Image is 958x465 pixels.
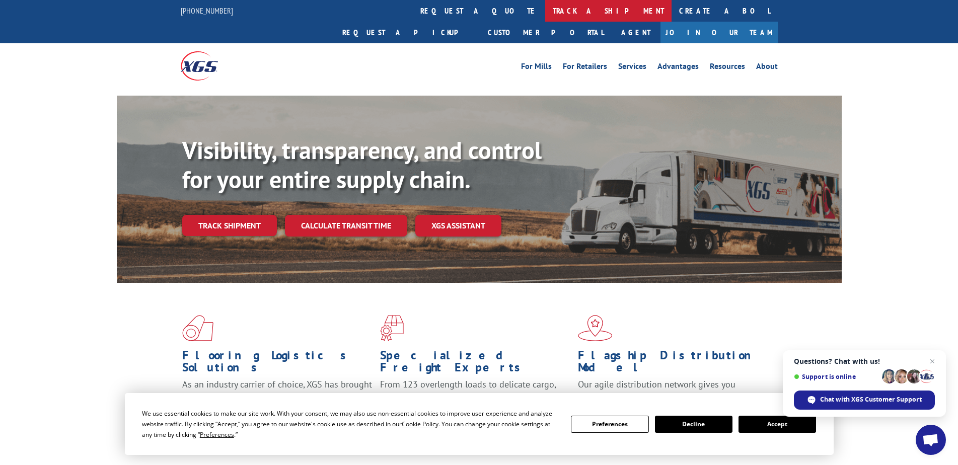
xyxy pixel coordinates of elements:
span: Preferences [200,430,234,439]
a: Services [618,62,646,73]
a: Agent [611,22,660,43]
a: Advantages [657,62,699,73]
img: xgs-icon-focused-on-flooring-red [380,315,404,341]
div: Open chat [916,425,946,455]
b: Visibility, transparency, and control for your entire supply chain. [182,134,542,195]
button: Preferences [571,416,648,433]
a: Join Our Team [660,22,778,43]
a: Track shipment [182,215,277,236]
a: Request a pickup [335,22,480,43]
div: Chat with XGS Customer Support [794,391,935,410]
img: xgs-icon-total-supply-chain-intelligence-red [182,315,213,341]
a: For Mills [521,62,552,73]
a: Resources [710,62,745,73]
a: XGS ASSISTANT [415,215,501,237]
span: Close chat [926,355,938,367]
h1: Specialized Freight Experts [380,349,570,378]
span: Support is online [794,373,878,380]
h1: Flagship Distribution Model [578,349,768,378]
h1: Flooring Logistics Solutions [182,349,373,378]
a: About [756,62,778,73]
img: xgs-icon-flagship-distribution-model-red [578,315,613,341]
a: For Retailers [563,62,607,73]
span: Questions? Chat with us! [794,357,935,365]
div: We use essential cookies to make our site work. With your consent, we may also use non-essential ... [142,408,559,440]
button: Accept [739,416,816,433]
p: From 123 overlength loads to delicate cargo, our experienced staff knows the best way to move you... [380,378,570,423]
span: Our agile distribution network gives you nationwide inventory management on demand. [578,378,763,402]
div: Cookie Consent Prompt [125,393,834,455]
span: Cookie Policy [402,420,438,428]
button: Decline [655,416,732,433]
a: Calculate transit time [285,215,407,237]
a: Customer Portal [480,22,611,43]
span: Chat with XGS Customer Support [820,395,922,404]
a: [PHONE_NUMBER] [181,6,233,16]
span: As an industry carrier of choice, XGS has brought innovation and dedication to flooring logistics... [182,378,372,414]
